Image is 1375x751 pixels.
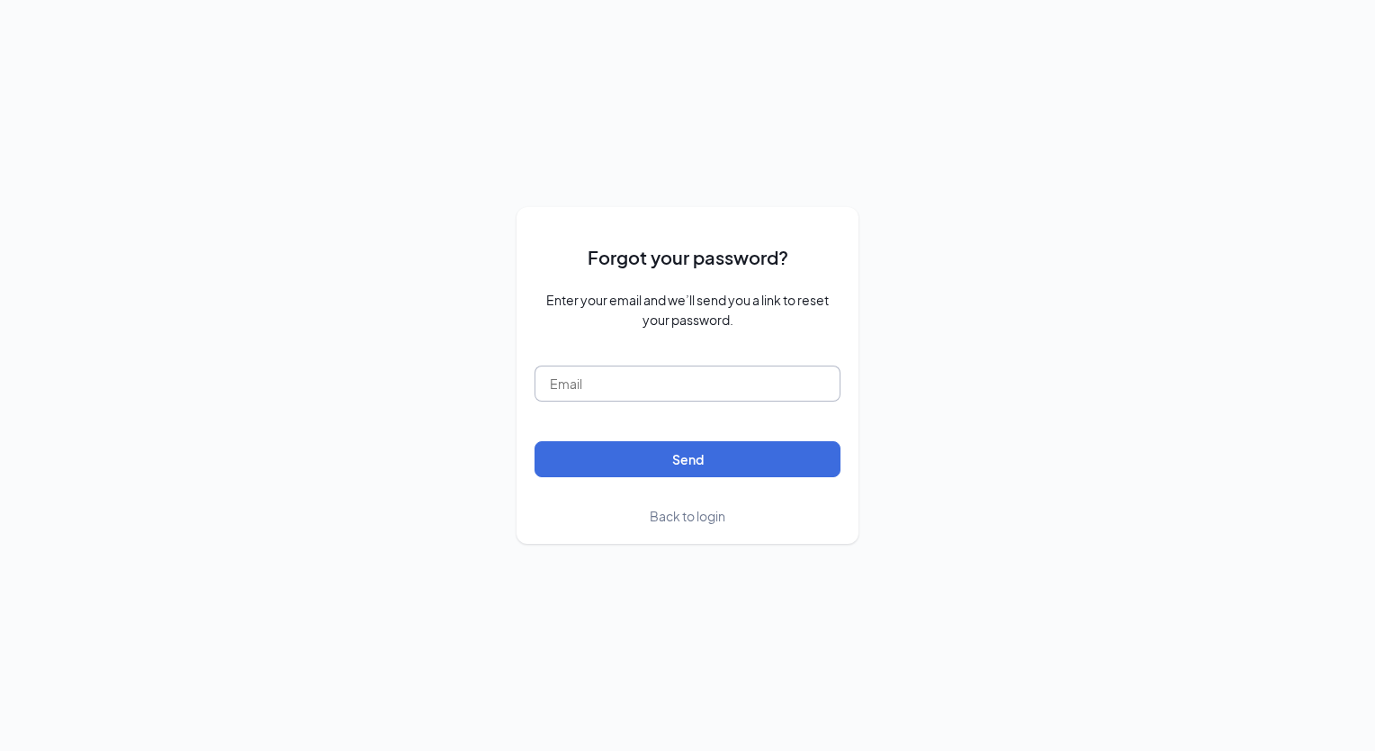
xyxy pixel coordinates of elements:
[650,508,725,524] span: Back to login
[535,290,840,330] span: Enter your email and we’ll send you a link to reset your password.
[588,243,788,271] span: Forgot your password?
[650,506,725,526] a: Back to login
[535,366,840,402] input: Email
[535,441,840,477] button: Send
